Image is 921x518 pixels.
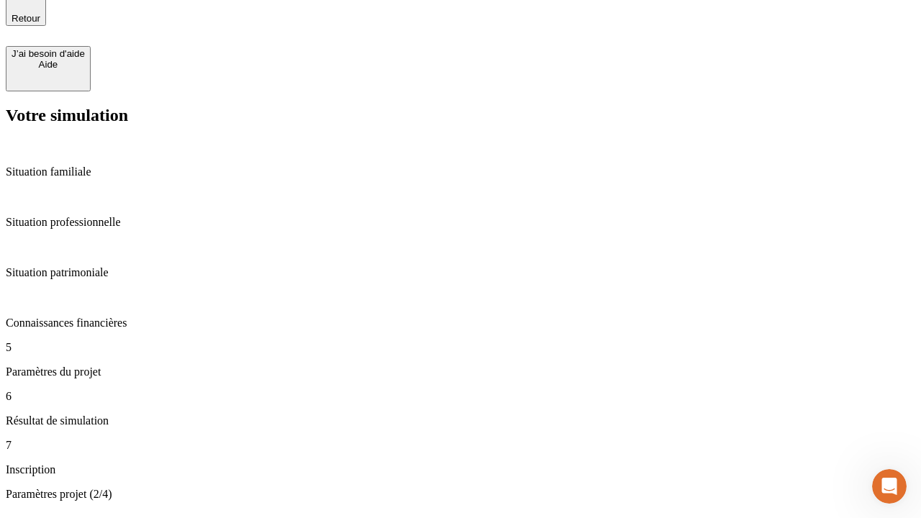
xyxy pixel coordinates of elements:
[6,216,915,229] p: Situation professionnelle
[6,365,915,378] p: Paramètres du projet
[12,13,40,24] span: Retour
[6,488,915,501] p: Paramètres projet (2/4)
[6,266,915,279] p: Situation patrimoniale
[872,469,907,504] iframe: Intercom live chat
[12,59,85,70] div: Aide
[6,390,915,403] p: 6
[6,463,915,476] p: Inscription
[6,46,91,91] button: J’ai besoin d'aideAide
[6,414,915,427] p: Résultat de simulation
[6,341,915,354] p: 5
[6,439,915,452] p: 7
[6,317,915,330] p: Connaissances financières
[12,48,85,59] div: J’ai besoin d'aide
[6,165,915,178] p: Situation familiale
[6,106,915,125] h2: Votre simulation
